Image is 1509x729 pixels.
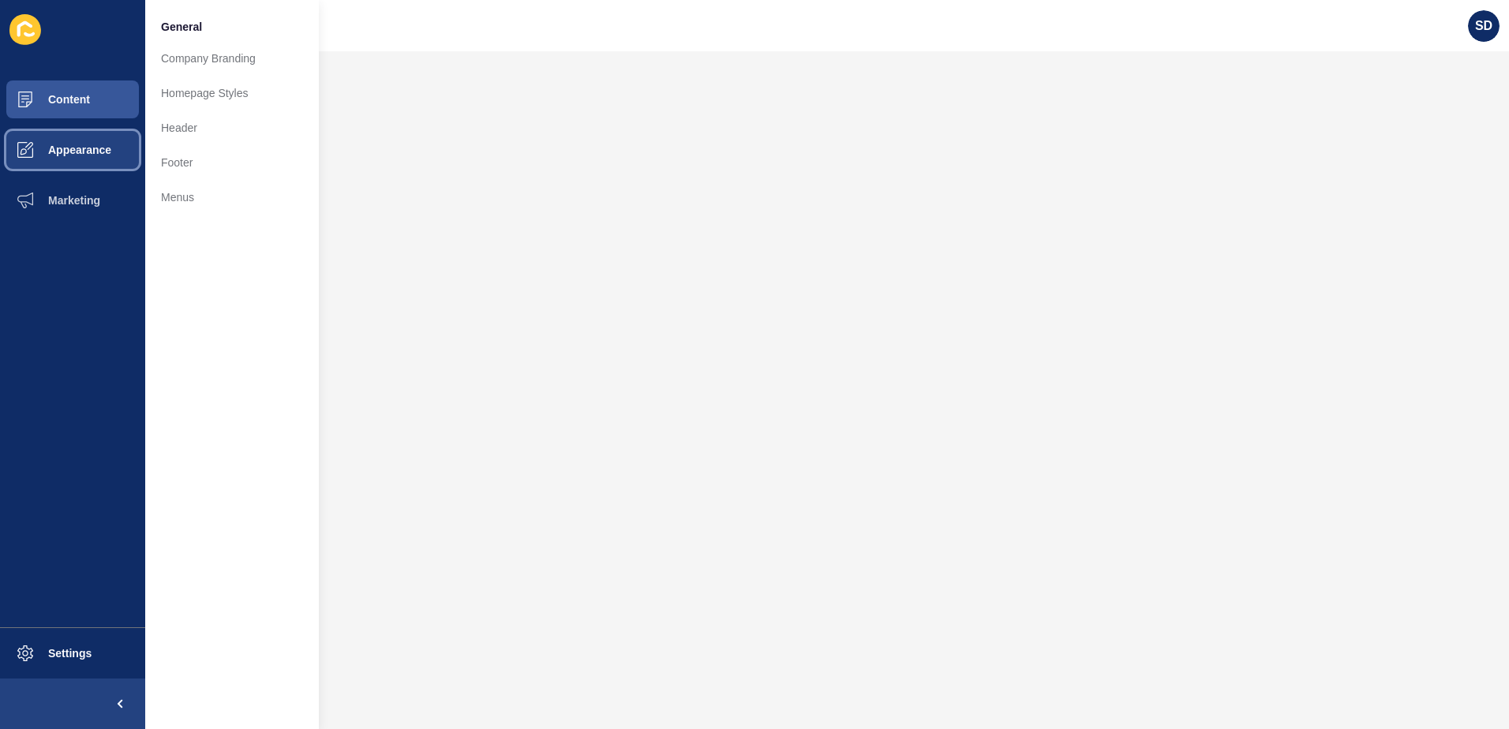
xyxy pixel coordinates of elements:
a: Header [145,110,319,145]
a: Footer [145,145,319,180]
span: General [161,19,202,35]
a: Homepage Styles [145,76,319,110]
a: Menus [145,180,319,215]
span: SD [1475,18,1492,34]
a: Company Branding [145,41,319,76]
